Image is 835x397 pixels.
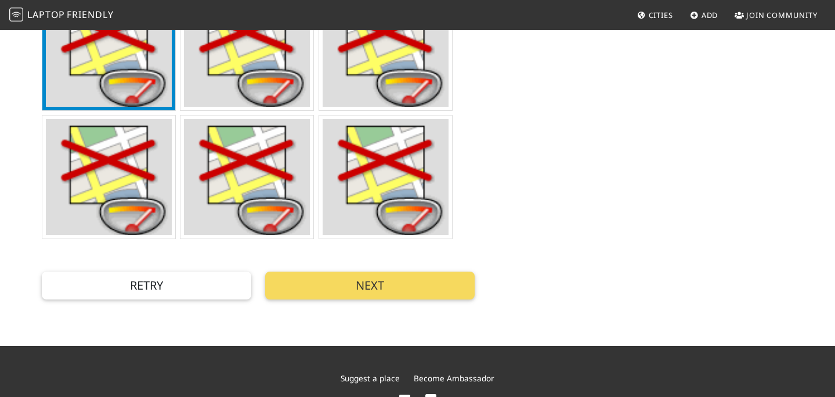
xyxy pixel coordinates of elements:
span: Friendly [67,8,113,21]
a: LaptopFriendly LaptopFriendly [9,5,114,26]
img: PhotoService.GetPhoto [323,119,449,235]
a: Suggest a place [341,373,400,384]
img: PhotoService.GetPhoto [184,119,310,235]
a: Add [685,5,723,26]
button: Next [265,272,475,299]
span: Laptop [27,8,65,21]
a: Cities [632,5,678,26]
img: PhotoService.GetPhoto [46,119,172,235]
span: Add [702,10,718,20]
button: Retry [42,272,251,299]
span: Cities [649,10,673,20]
a: Join Community [730,5,822,26]
a: Become Ambassador [414,373,494,384]
span: Join Community [746,10,818,20]
img: LaptopFriendly [9,8,23,21]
